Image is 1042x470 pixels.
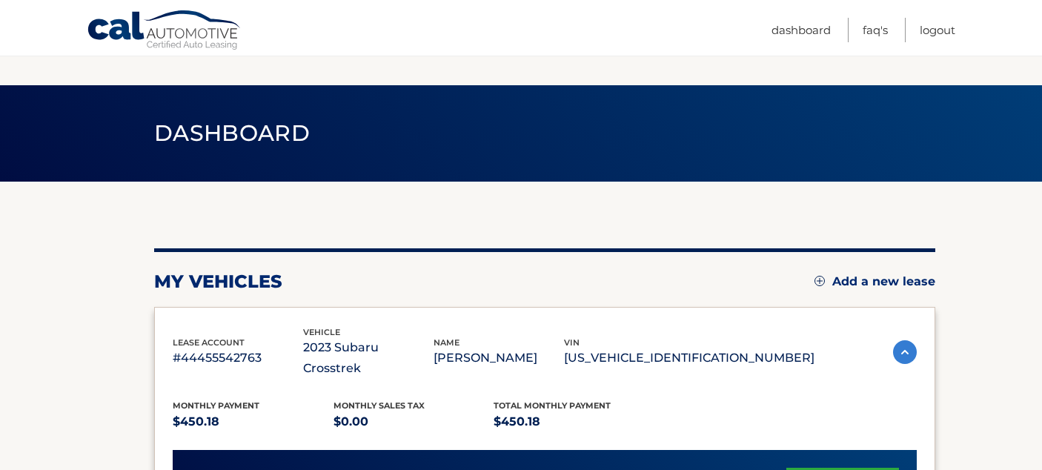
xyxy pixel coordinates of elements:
h2: my vehicles [154,271,282,293]
p: 2023 Subaru Crosstrek [303,337,434,379]
span: vehicle [303,327,340,337]
p: #44455542763 [173,348,303,368]
span: Total Monthly Payment [494,400,611,411]
a: Logout [920,18,955,42]
p: $0.00 [333,411,494,432]
a: Cal Automotive [87,10,242,53]
img: add.svg [814,276,825,286]
p: [PERSON_NAME] [434,348,564,368]
span: name [434,337,459,348]
p: $450.18 [173,411,333,432]
span: Dashboard [154,119,310,147]
span: vin [564,337,580,348]
span: Monthly Payment [173,400,259,411]
img: accordion-active.svg [893,340,917,364]
a: Add a new lease [814,274,935,289]
p: $450.18 [494,411,654,432]
span: lease account [173,337,245,348]
span: Monthly sales Tax [333,400,425,411]
a: Dashboard [771,18,831,42]
p: [US_VEHICLE_IDENTIFICATION_NUMBER] [564,348,814,368]
a: FAQ's [863,18,888,42]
